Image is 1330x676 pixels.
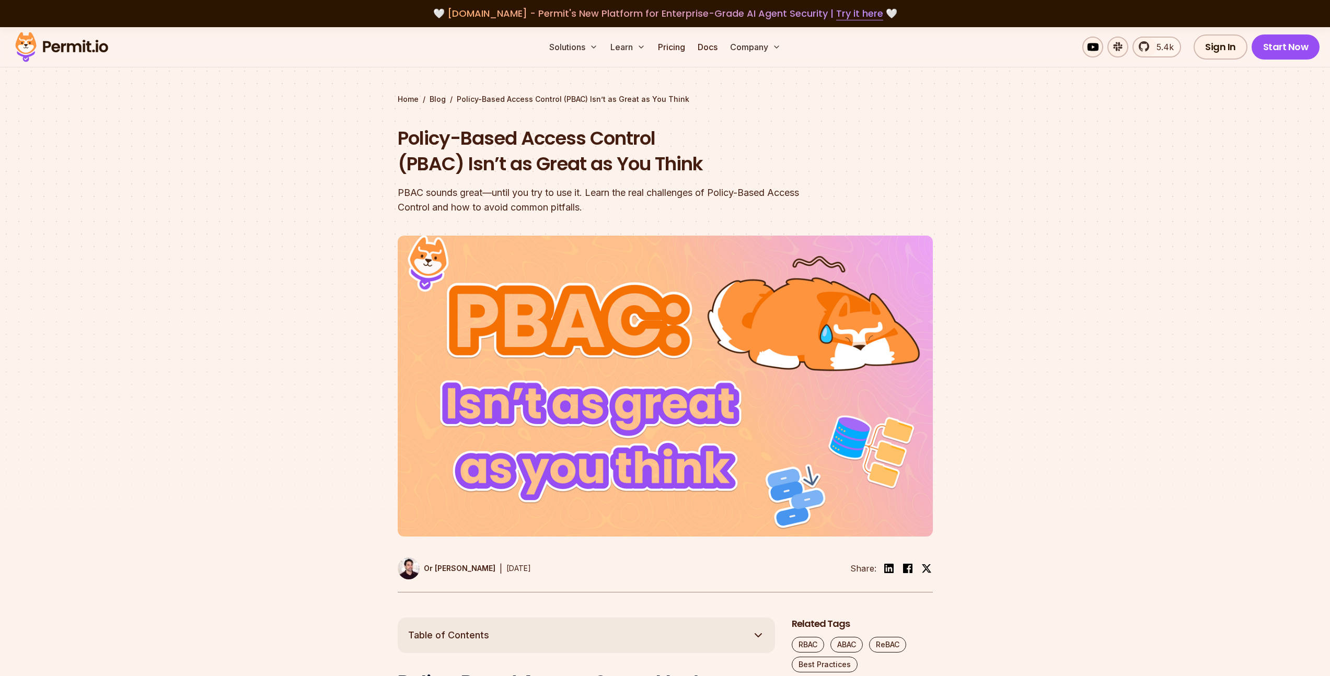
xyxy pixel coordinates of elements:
img: Permit logo [10,29,113,65]
span: 5.4k [1150,41,1174,53]
h2: Related Tags [792,617,933,631]
a: Best Practices [792,657,858,672]
span: [DOMAIN_NAME] - Permit's New Platform for Enterprise-Grade AI Agent Security | [447,7,883,20]
a: ReBAC [869,637,906,652]
a: Blog [430,94,446,104]
a: 5.4k [1132,37,1181,57]
div: 🤍 🤍 [25,6,1305,21]
img: twitter [921,563,932,574]
a: Home [398,94,419,104]
button: Table of Contents [398,617,775,653]
h1: Policy-Based Access Control (PBAC) Isn’t as Great as You Think [398,125,799,177]
a: Pricing [654,37,689,57]
img: facebook [901,562,914,575]
a: Docs [693,37,722,57]
time: [DATE] [506,564,531,573]
a: Sign In [1194,34,1247,60]
img: Or Weis [398,557,420,579]
p: Or [PERSON_NAME] [424,563,495,574]
span: Table of Contents [408,628,489,643]
li: Share: [850,562,876,575]
div: / / [398,94,933,104]
div: PBAC sounds great—until you try to use it. Learn the real challenges of Policy-Based Access Contr... [398,185,799,215]
img: linkedin [883,562,895,575]
a: Or [PERSON_NAME] [398,557,495,579]
img: Policy-Based Access Control (PBAC) Isn’t as Great as You Think [398,236,933,537]
a: RBAC [792,637,824,652]
button: Solutions [545,37,602,57]
div: | [500,562,502,575]
a: Try it here [836,7,883,20]
a: ABAC [830,637,863,652]
button: Learn [606,37,650,57]
button: Company [726,37,785,57]
a: Start Now [1252,34,1320,60]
